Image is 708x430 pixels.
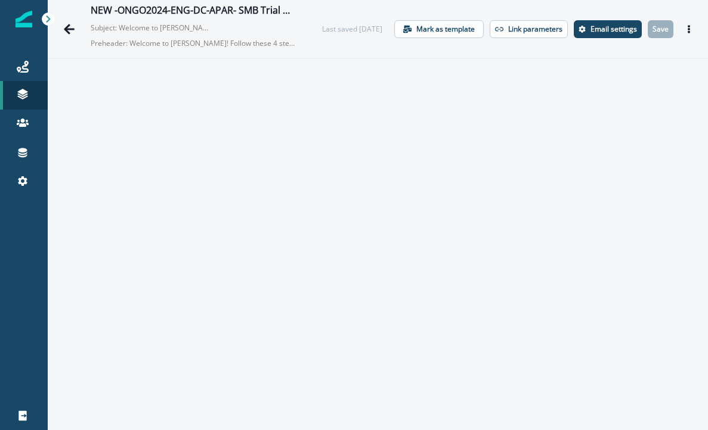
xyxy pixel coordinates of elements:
[16,11,32,27] img: Inflection
[416,25,475,33] p: Mark as template
[91,33,298,54] p: Preheader: Welcome to [PERSON_NAME]! Follow these 4 steps to get started with your trial.
[394,20,484,38] button: Mark as template
[679,20,698,38] button: Actions
[57,17,81,41] button: Go back
[91,18,210,33] p: Subject: Welcome to [PERSON_NAME]—let’s get started!
[322,24,382,35] div: Last saved [DATE]
[91,5,293,18] div: NEW -ONGO2024-ENG-DC-APAR- SMB Trial Onboarding- Welcome to BILL—let’s get started!
[508,25,562,33] p: Link parameters
[590,25,637,33] p: Email settings
[653,25,669,33] p: Save
[648,20,673,38] button: Save
[574,20,642,38] button: Settings
[490,20,568,38] button: Link parameters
